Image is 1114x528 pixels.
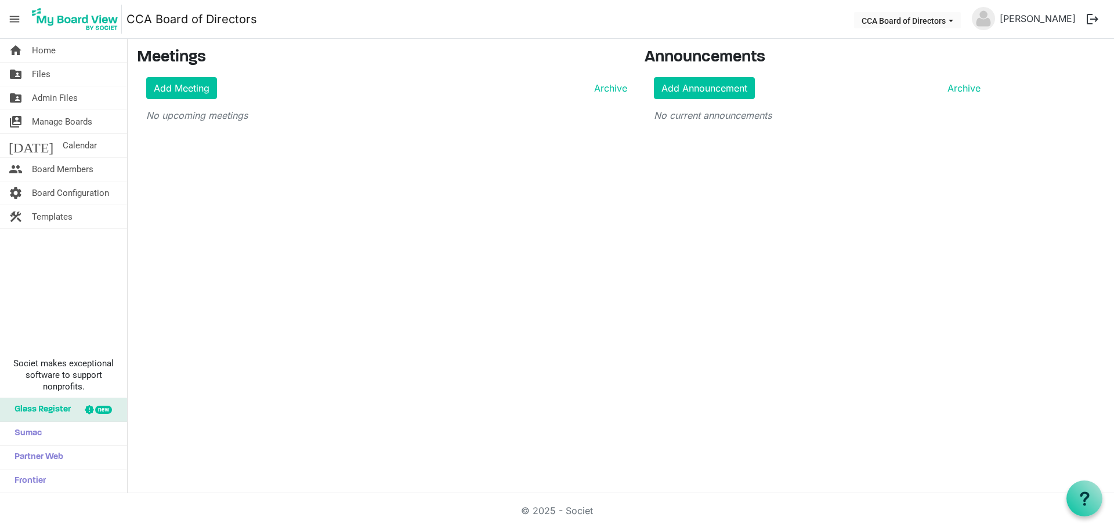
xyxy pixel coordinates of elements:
div: new [95,406,112,414]
span: Societ makes exceptional software to support nonprofits. [5,358,122,392]
span: Glass Register [9,398,71,421]
a: Add Announcement [654,77,755,99]
span: Files [32,63,50,86]
button: logout [1080,7,1105,31]
span: Admin Files [32,86,78,110]
span: Board Members [32,158,93,181]
h3: Meetings [137,48,627,68]
a: Archive [589,81,627,95]
span: people [9,158,23,181]
span: construction [9,205,23,228]
span: home [9,39,23,62]
span: folder_shared [9,86,23,110]
a: Add Meeting [146,77,217,99]
img: My Board View Logo [28,5,122,34]
span: [DATE] [9,134,53,157]
span: folder_shared [9,63,23,86]
a: My Board View Logo [28,5,126,34]
p: No current announcements [654,108,981,122]
span: settings [9,181,23,205]
span: Partner Web [9,446,63,469]
span: switch_account [9,110,23,133]
span: Board Configuration [32,181,109,205]
img: no-profile-picture.svg [972,7,995,30]
a: © 2025 - Societ [521,505,593,516]
span: menu [3,8,26,30]
span: Calendar [63,134,97,157]
span: Frontier [9,469,46,493]
span: Manage Boards [32,110,92,133]
span: Sumac [9,422,42,445]
p: No upcoming meetings [146,108,627,122]
a: Archive [943,81,981,95]
a: CCA Board of Directors [126,8,257,31]
button: CCA Board of Directors dropdownbutton [854,12,961,28]
a: [PERSON_NAME] [995,7,1080,30]
span: Templates [32,205,73,228]
h3: Announcements [645,48,990,68]
span: Home [32,39,56,62]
